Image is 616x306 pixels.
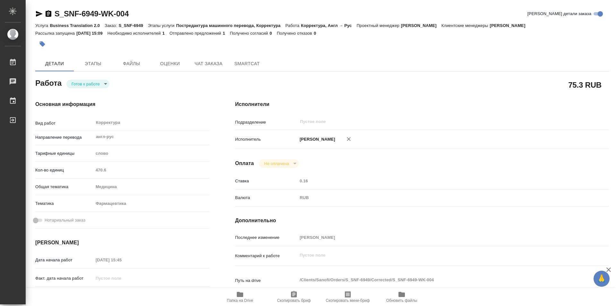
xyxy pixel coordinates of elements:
input: Пустое поле [93,274,150,283]
span: Детали [39,60,70,68]
input: Пустое поле [297,233,578,242]
div: Фармацевтика [93,198,210,209]
p: Рассылка запущена [35,31,76,36]
input: Пустое поле [299,118,563,126]
span: 🙏 [596,272,607,285]
span: Скопировать мини-бриф [326,298,370,303]
h4: Дополнительно [235,217,609,224]
div: Готов к работе [259,159,298,168]
span: Чат заказа [193,60,224,68]
input: Пустое поле [93,165,210,175]
h2: Работа [35,77,62,88]
p: Заказ: [105,23,118,28]
a: S_SNF-6949-WK-004 [55,9,129,18]
p: Работа [285,23,301,28]
p: Получено согласий [230,31,270,36]
span: Нотариальный заказ [45,217,85,223]
span: Папка на Drive [227,298,253,303]
button: Папка на Drive [213,288,267,306]
p: Услуга [35,23,50,28]
button: 🙏 [594,271,610,287]
p: 1 [162,31,169,36]
span: Обновить файлы [386,298,417,303]
span: Файлы [116,60,147,68]
button: Удалить исполнителя [342,132,356,146]
p: Постредактура машинного перевода, Корректура [176,23,285,28]
p: Комментарий к работе [235,253,297,259]
span: Оценки [155,60,185,68]
p: Проектный менеджер [356,23,401,28]
p: Кол-во единиц [35,167,93,173]
div: RUB [297,192,578,203]
p: Факт. дата начала работ [35,275,93,282]
p: Тарифные единицы [35,150,93,157]
p: Необходимо исполнителей [107,31,162,36]
button: Обновить файлы [375,288,429,306]
h4: [PERSON_NAME] [35,239,210,247]
input: Пустое поле [297,176,578,186]
p: Тематика [35,200,93,207]
p: Направление перевода [35,134,93,141]
p: Business Translation 2.0 [50,23,105,28]
h4: Оплата [235,160,254,167]
button: Не оплачена [262,161,291,166]
p: Получено отказов [277,31,314,36]
p: Клиентские менеджеры [441,23,490,28]
p: Отправлено предложений [169,31,223,36]
div: слово [93,148,210,159]
button: Скопировать ссылку [45,10,52,18]
p: [PERSON_NAME] [490,23,530,28]
p: Последнее изменение [235,234,297,241]
p: 0 [314,31,321,36]
p: Этапы услуги [148,23,176,28]
p: Валюта [235,195,297,201]
span: SmartCat [232,60,262,68]
span: [PERSON_NAME] детали заказа [527,11,591,17]
div: Медицина [93,181,210,192]
div: Готов к работе [66,80,109,88]
p: 1 [223,31,230,36]
h2: 75.3 RUB [568,79,602,90]
button: Готов к работе [70,81,102,87]
input: Пустое поле [93,255,150,265]
p: 0 [269,31,277,36]
textarea: /Clients/Sanofi/Orders/S_SNF-6949/Corrected/S_SNF-6949-WK-004 [297,275,578,285]
p: Дата начала работ [35,257,93,263]
p: Подразделение [235,119,297,126]
p: Путь на drive [235,277,297,284]
p: Общая тематика [35,184,93,190]
p: Вид работ [35,120,93,127]
button: Скопировать бриф [267,288,321,306]
p: [PERSON_NAME] [401,23,441,28]
span: Этапы [78,60,108,68]
button: Добавить тэг [35,37,49,51]
h4: Основная информация [35,101,210,108]
button: Скопировать ссылку для ЯМессенджера [35,10,43,18]
p: Исполнитель [235,136,297,143]
button: Скопировать мини-бриф [321,288,375,306]
span: Скопировать бриф [277,298,311,303]
p: S_SNF-6949 [119,23,148,28]
p: [PERSON_NAME] [297,136,335,143]
h4: Исполнители [235,101,609,108]
p: Ставка [235,178,297,184]
p: Корректура, Англ → Рус [301,23,356,28]
p: [DATE] 15:09 [76,31,107,36]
